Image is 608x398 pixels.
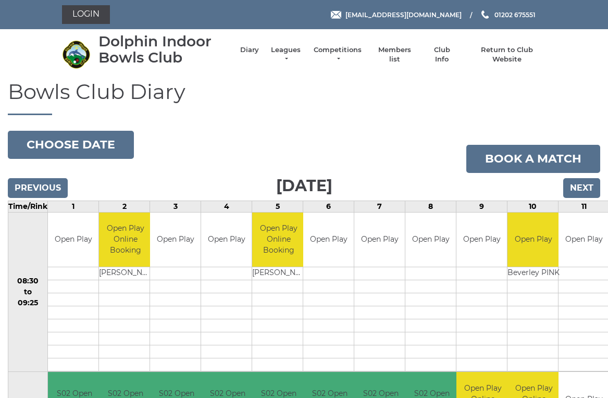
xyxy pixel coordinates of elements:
td: Open Play [48,213,98,267]
img: Phone us [481,10,489,19]
a: Phone us 01202 675551 [480,10,536,20]
img: Email [331,11,341,19]
td: 7 [354,201,405,212]
a: Club Info [427,45,457,64]
td: Open Play Online Booking [252,213,305,267]
span: [EMAIL_ADDRESS][DOMAIN_NAME] [345,10,462,18]
a: Email [EMAIL_ADDRESS][DOMAIN_NAME] [331,10,462,20]
td: Open Play [507,213,560,267]
td: 10 [507,201,559,212]
td: [PERSON_NAME] [252,267,305,280]
a: Leagues [269,45,302,64]
td: 1 [48,201,99,212]
a: Book a match [466,145,600,173]
a: Members list [373,45,416,64]
button: Choose date [8,131,134,159]
td: Open Play [456,213,507,267]
td: 6 [303,201,354,212]
td: Open Play [303,213,354,267]
td: [PERSON_NAME] [99,267,152,280]
a: Competitions [313,45,363,64]
td: 3 [150,201,201,212]
input: Previous [8,178,68,198]
a: Diary [240,45,259,55]
td: 9 [456,201,507,212]
td: Open Play [201,213,252,267]
h1: Bowls Club Diary [8,80,600,115]
img: Dolphin Indoor Bowls Club [62,40,91,69]
td: Open Play [405,213,456,267]
td: 4 [201,201,252,212]
td: Open Play [354,213,405,267]
span: 01202 675551 [494,10,536,18]
td: 5 [252,201,303,212]
td: 8 [405,201,456,212]
a: Login [62,5,110,24]
td: Open Play Online Booking [99,213,152,267]
td: 2 [99,201,150,212]
input: Next [563,178,600,198]
div: Dolphin Indoor Bowls Club [98,33,230,66]
a: Return to Club Website [467,45,546,64]
td: Beverley PINK [507,267,560,280]
td: Time/Rink [8,201,48,212]
td: 08:30 to 09:25 [8,212,48,372]
td: Open Play [150,213,201,267]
